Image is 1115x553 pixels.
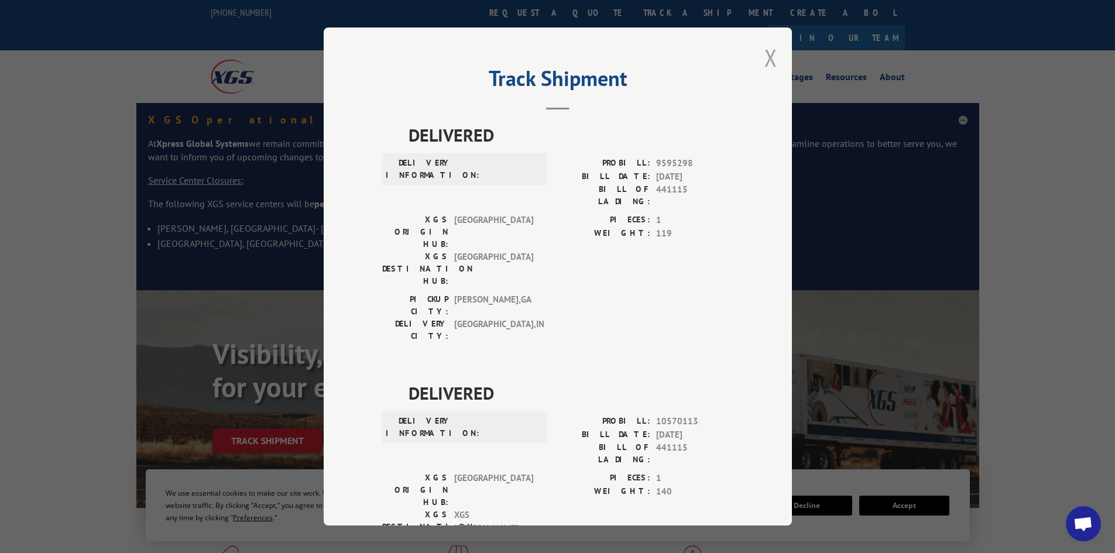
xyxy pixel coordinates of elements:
label: WEIGHT: [558,227,650,241]
label: BILL OF LADING: [558,441,650,466]
label: BILL DATE: [558,428,650,442]
span: 140 [656,485,733,499]
span: 441115 [656,183,733,208]
label: XGS DESTINATION HUB: [382,250,448,287]
label: PIECES: [558,214,650,227]
span: DELIVERED [409,122,733,148]
span: [GEOGRAPHIC_DATA] [454,472,533,509]
span: 1 [656,472,733,485]
span: [GEOGRAPHIC_DATA] , IN [454,318,533,342]
label: PIECES: [558,472,650,485]
label: WEIGHT: [558,485,650,499]
span: 9595298 [656,157,733,170]
label: XGS ORIGIN HUB: [382,214,448,250]
span: [PERSON_NAME] , GA [454,293,533,318]
span: 1 [656,214,733,227]
label: XGS ORIGIN HUB: [382,472,448,509]
label: DELIVERY INFORMATION: [386,157,452,181]
button: Close modal [764,42,777,73]
label: PICKUP CITY: [382,293,448,318]
span: [GEOGRAPHIC_DATA] [454,250,533,287]
span: [GEOGRAPHIC_DATA] [454,214,533,250]
span: XGS [PERSON_NAME] MN [454,509,533,548]
span: 441115 [656,441,733,466]
h2: Track Shipment [382,70,733,92]
span: [DATE] [656,428,733,442]
label: DELIVERY CITY: [382,318,448,342]
span: [DATE] [656,170,733,184]
span: 119 [656,227,733,241]
label: BILL OF LADING: [558,183,650,208]
label: PROBILL: [558,157,650,170]
a: Open chat [1066,506,1101,541]
label: BILL DATE: [558,170,650,184]
label: XGS DESTINATION HUB: [382,509,448,548]
span: 10570113 [656,415,733,428]
label: DELIVERY INFORMATION: [386,415,452,439]
span: DELIVERED [409,380,733,406]
label: PROBILL: [558,415,650,428]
